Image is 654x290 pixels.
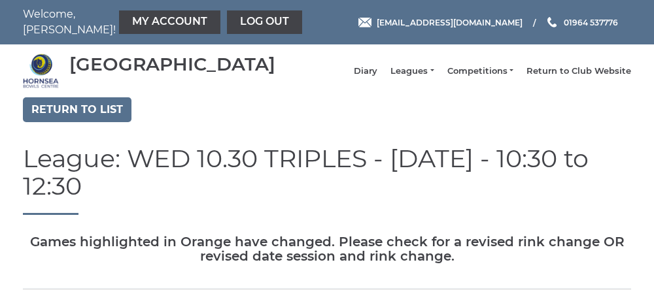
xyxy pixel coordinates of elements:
[377,17,523,27] span: [EMAIL_ADDRESS][DOMAIN_NAME]
[23,145,631,215] h1: League: WED 10.30 TRIPLES - [DATE] - 10:30 to 12:30
[547,17,557,27] img: Phone us
[390,65,434,77] a: Leagues
[354,65,377,77] a: Diary
[119,10,220,34] a: My Account
[69,54,275,74] div: [GEOGRAPHIC_DATA]
[564,17,618,27] span: 01964 537776
[358,16,523,29] a: Email [EMAIL_ADDRESS][DOMAIN_NAME]
[23,7,265,38] nav: Welcome, [PERSON_NAME]!
[447,65,513,77] a: Competitions
[23,234,631,263] h5: Games highlighted in Orange have changed. Please check for a revised rink change OR revised date ...
[526,65,631,77] a: Return to Club Website
[23,97,131,122] a: Return to list
[358,18,371,27] img: Email
[227,10,302,34] a: Log out
[545,16,618,29] a: Phone us 01964 537776
[23,53,59,89] img: Hornsea Bowls Centre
